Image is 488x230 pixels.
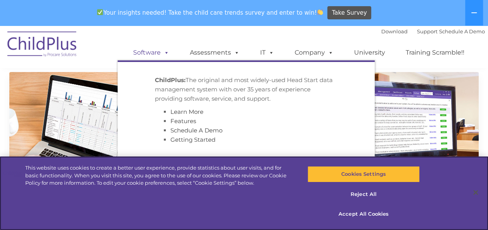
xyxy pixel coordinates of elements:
[381,28,408,34] a: Download
[398,45,472,60] a: Training Scramble!!
[3,26,81,65] img: ChildPlus by Procare Solutions
[97,9,103,15] img: ✅
[252,45,282,60] a: IT
[330,72,479,220] img: ModuleDesigner750
[25,164,293,187] div: This website uses cookies to create a better user experience, provide statistics about user visit...
[317,9,323,15] img: 👏
[170,136,215,143] a: Getting Started
[155,76,337,103] p: The original and most widely-used Head Start data management system with over 35 years of experie...
[170,127,222,134] a: Schedule A Demo
[155,76,186,84] strong: ChildPlus:
[125,45,177,60] a: Software
[170,117,196,125] a: Features
[9,72,158,220] img: Dash
[94,5,326,20] span: Your insights needed! Take the child care trends survey and enter to win!
[327,6,371,20] a: Take Survey
[417,28,438,34] a: Support
[332,6,367,20] span: Take Survey
[346,45,393,60] a: University
[170,108,203,115] a: Learn More
[287,45,341,60] a: Company
[182,45,247,60] a: Assessments
[439,28,485,34] a: Schedule A Demo
[381,28,485,34] font: |
[307,186,420,203] button: Reject All
[307,206,420,222] button: Accept All Cookies
[467,184,484,201] button: Close
[307,166,420,182] button: Cookies Settings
